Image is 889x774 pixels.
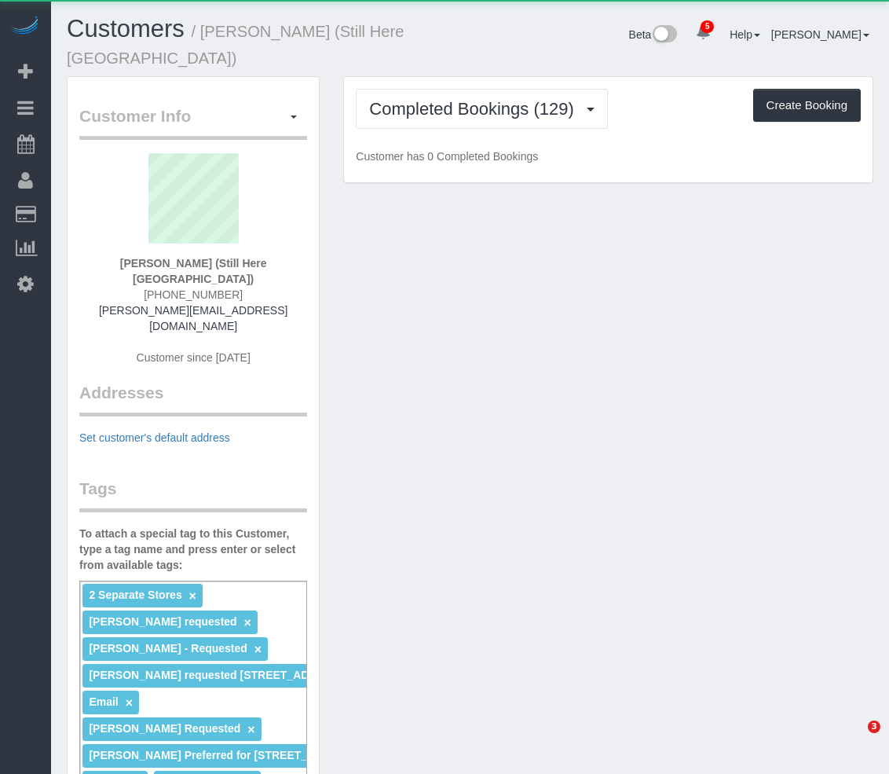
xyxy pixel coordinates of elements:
[651,25,677,46] img: New interface
[356,149,861,164] p: Customer has 0 Completed Bookings
[67,15,185,42] a: Customers
[89,669,350,681] span: [PERSON_NAME] requested [STREET_ADDRESS]
[89,589,181,601] span: 2 Separate Stores
[244,616,251,629] a: ×
[126,696,133,710] a: ×
[753,89,861,122] button: Create Booking
[89,695,118,708] span: Email
[120,257,267,285] strong: [PERSON_NAME] (Still Here [GEOGRAPHIC_DATA])
[369,99,581,119] span: Completed Bookings (129)
[89,749,456,761] span: [PERSON_NAME] Preferred for [STREET_ADDRESS][PERSON_NAME]
[67,23,404,67] small: / [PERSON_NAME] (Still Here [GEOGRAPHIC_DATA])
[836,721,873,758] iframe: Intercom live chat
[356,89,608,129] button: Completed Bookings (129)
[144,288,243,301] span: [PHONE_NUMBER]
[79,526,307,573] label: To attach a special tag to this Customer, type a tag name and press enter or select from availabl...
[99,304,287,332] a: [PERSON_NAME][EMAIL_ADDRESS][DOMAIN_NAME]
[701,20,714,33] span: 5
[79,477,307,512] legend: Tags
[688,16,719,50] a: 5
[254,643,262,656] a: ×
[189,589,196,603] a: ×
[771,28,869,41] a: [PERSON_NAME]
[868,721,880,733] span: 3
[89,642,247,655] span: [PERSON_NAME] - Requested
[79,431,230,444] a: Set customer's default address
[9,16,41,38] img: Automaid Logo
[89,615,236,628] span: [PERSON_NAME] requested
[730,28,760,41] a: Help
[247,723,254,736] a: ×
[79,105,307,140] legend: Customer Info
[629,28,678,41] a: Beta
[137,351,251,364] span: Customer since [DATE]
[89,722,240,735] span: [PERSON_NAME] Requested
